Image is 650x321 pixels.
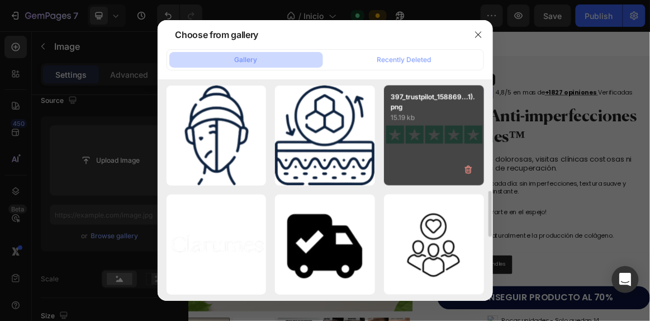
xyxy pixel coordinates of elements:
img: image [384,195,484,295]
button: Carousel Next Arrow [304,237,317,251]
p: 15.19 kb [391,112,477,124]
div: Recently Deleted [377,55,431,65]
img: image [167,231,267,259]
div: Gallery [235,55,258,65]
p: 397_trustpilot_158869...1).png [391,92,477,112]
div: Choose from gallery [175,28,259,41]
img: image [275,86,375,186]
u: +1827 opiniones [518,83,593,96]
img: gempages_584549498118734602-592f4da7-4c0f-449f-8363-093c7c3f8973.png [362,218,382,238]
img: gempages_584549498118734602-a71667a1-43ac-45ed-8f26-fcdd176e7ff1.png [362,287,382,308]
img: image [275,195,375,295]
img: gempages_584549498118734602-db37a922-1061-4a41-ab89-b5ded3bf9ab5.png [362,254,382,274]
button: Gallery [169,52,323,68]
img: image [167,86,267,186]
div: Open Intercom Messenger [612,266,639,293]
button: Recently Deleted [328,52,481,68]
div: Image [376,65,400,75]
img: no-image-2048-5e88c1b20e087fb7bbe9a3771824e743c244f437e4f8ba93bbf7b11b53f7824c_large.gif [362,81,444,97]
